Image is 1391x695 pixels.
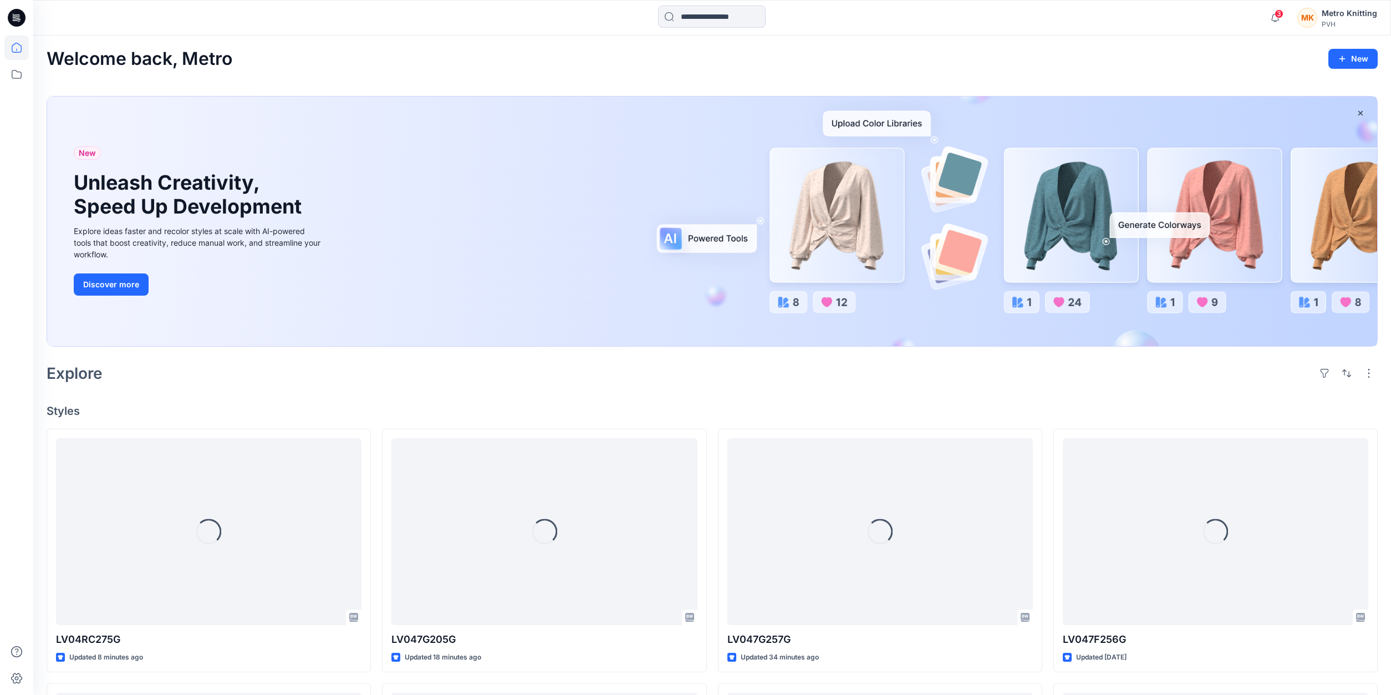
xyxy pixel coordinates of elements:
[1063,632,1368,647] p: LV047F256G
[741,652,819,663] p: Updated 34 minutes ago
[74,273,149,296] button: Discover more
[1076,652,1127,663] p: Updated [DATE]
[727,632,1033,647] p: LV047G257G
[405,652,481,663] p: Updated 18 minutes ago
[1297,8,1317,28] div: MK
[1328,49,1378,69] button: New
[391,632,697,647] p: LV047G205G
[1322,7,1377,20] div: Metro Knitting
[69,652,143,663] p: Updated 8 minutes ago
[1322,20,1377,28] div: PVH
[1275,9,1283,18] span: 3
[74,171,307,219] h1: Unleash Creativity, Speed Up Development
[79,146,96,160] span: New
[47,404,1378,418] h4: Styles
[47,364,103,382] h2: Explore
[47,49,232,69] h2: Welcome back, Metro
[56,632,361,647] p: LV04RC275G
[74,225,323,260] div: Explore ideas faster and recolor styles at scale with AI-powered tools that boost creativity, red...
[74,273,323,296] a: Discover more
